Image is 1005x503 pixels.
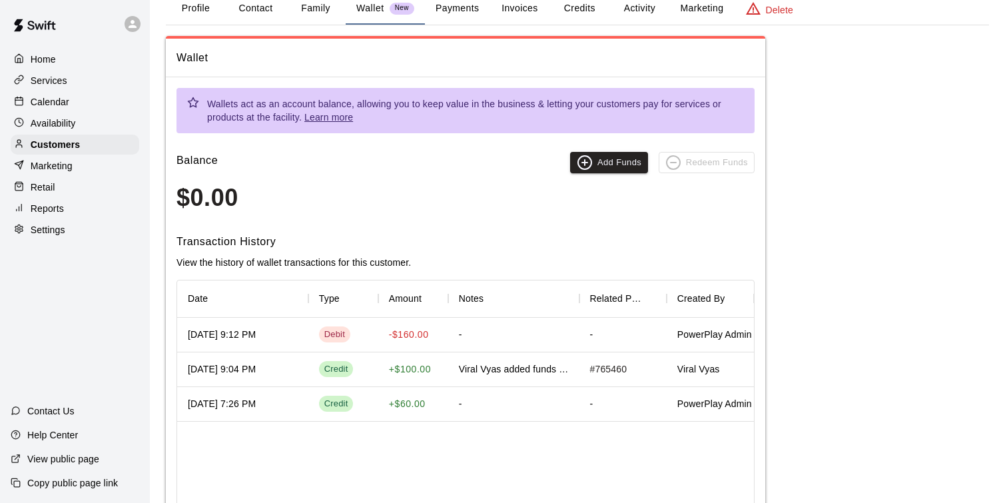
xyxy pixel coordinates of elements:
[570,152,648,173] button: Add Funds
[188,397,256,410] div: Aug 19, 2025 7:26 PM
[11,113,139,133] a: Availability
[389,362,431,376] p: + $100.00
[677,362,720,376] span: Viral Vyas
[725,289,743,308] button: Sort
[176,233,755,251] h6: Transaction History
[31,181,55,194] p: Retail
[304,112,353,123] a: Learn more
[459,397,462,410] div: -
[324,363,348,376] div: Credit
[27,428,78,442] p: Help Center
[459,280,484,317] div: Notes
[188,280,208,317] div: Date
[459,328,462,341] div: -
[11,156,139,176] a: Marketing
[324,398,348,410] div: Credit
[579,280,667,317] div: Related Payment ID
[579,387,667,422] div: -
[356,1,384,15] p: Wallet
[176,49,755,67] span: Wallet
[459,362,569,376] div: Viral Vyas added funds to wallet
[448,280,579,317] div: Notes
[176,256,755,269] p: View the history of wallet transactions for this customer.
[31,117,76,130] p: Availability
[188,328,256,341] div: Aug 19, 2025 9:12 PM
[766,3,793,17] p: Delete
[31,159,73,173] p: Marketing
[31,95,69,109] p: Calendar
[644,289,663,308] button: Sort
[27,452,99,466] p: View public page
[378,280,448,317] div: Amount
[208,289,226,308] button: Sort
[207,92,744,129] div: Wallets act as an account balance, allowing you to keep value in the business & letting your cust...
[484,289,502,308] button: Sort
[579,318,667,352] div: -
[11,177,139,197] a: Retail
[422,289,440,308] button: Sort
[590,280,644,317] div: Related Payment ID
[31,74,67,87] p: Services
[27,476,118,490] p: Copy public page link
[188,362,256,376] div: Aug 19, 2025 9:04 PM
[324,328,345,341] div: Debit
[677,397,752,410] span: PowerPlay Admin
[11,220,139,240] a: Settings
[389,280,422,317] div: Amount
[31,202,64,215] p: Reports
[389,397,426,411] p: + $60.00
[176,184,755,212] h3: $0.00
[11,49,139,69] a: Home
[31,223,65,237] p: Settings
[11,71,139,91] a: Services
[31,53,56,66] p: Home
[176,152,218,173] h6: Balance
[590,362,627,376] a: #765460
[11,199,139,219] a: Reports
[667,280,754,317] div: Created By
[390,4,414,13] span: New
[11,135,139,155] a: Customers
[389,328,429,342] p: -$160.00
[319,280,340,317] div: Type
[177,280,308,317] div: Date
[677,328,752,341] span: PowerPlay Admin
[31,138,80,151] p: Customers
[340,289,358,308] button: Sort
[27,404,75,418] p: Contact Us
[11,92,139,112] a: Calendar
[308,280,378,317] div: Type
[677,280,725,317] div: Created By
